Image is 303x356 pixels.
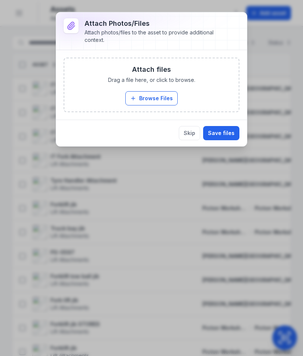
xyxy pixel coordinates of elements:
button: Save files [203,126,239,140]
button: Skip [179,126,200,140]
div: Attach photos/files to the asset to provide additional context. [85,29,227,44]
h3: Attach photos/files [85,18,227,29]
h3: Attach files [132,64,171,75]
button: Browse Files [125,91,178,105]
span: Drag a file here, or click to browse. [108,76,195,84]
